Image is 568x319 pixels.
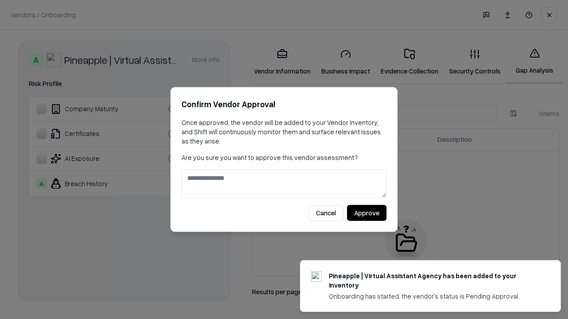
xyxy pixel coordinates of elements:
[329,292,539,301] div: Onboarding has started, the vendor's status is Pending Approval.
[311,271,322,282] img: trypineapple.com
[181,153,387,162] p: Are you sure you want to approve this vendor assessment?
[181,118,387,146] p: Once approved, the vendor will be added to your Vendor Inventory, and Shift will continuously mon...
[181,98,387,111] h2: Confirm Vendor Approval
[347,205,387,221] button: Approve
[308,205,343,221] button: Cancel
[329,271,539,290] div: Pineapple | Virtual Assistant Agency has been added to your inventory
